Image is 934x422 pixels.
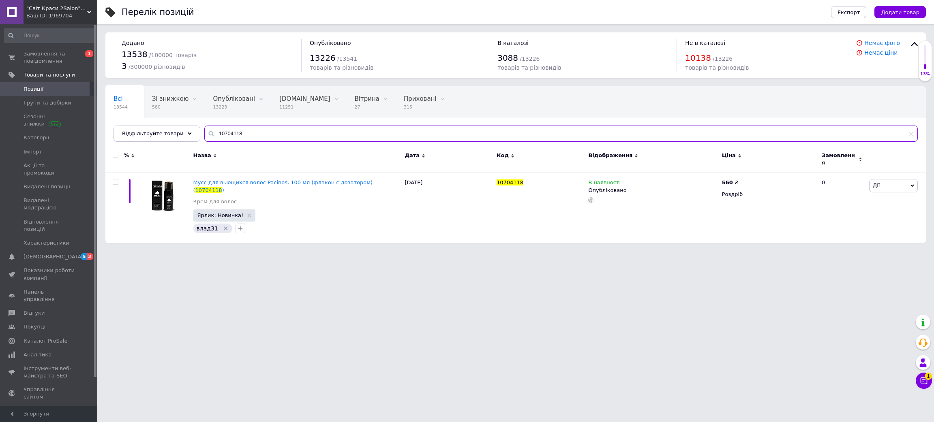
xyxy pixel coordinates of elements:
div: Перелік позицій [122,8,194,17]
span: Управління сайтом [24,386,75,401]
span: 13538 [122,49,148,59]
input: Пошук по назві позиції, артикулу і пошуковим запитам [204,126,918,142]
span: Видалені позиції [24,183,70,190]
span: 315 [404,104,437,110]
button: Експорт [831,6,867,18]
span: Замовлення та повідомлення [24,50,75,65]
span: Відфільтруйте товари [122,130,184,136]
span: Приховані [404,95,437,102]
span: товарів та різновидів [685,64,749,71]
span: Зі знижкою [152,95,189,102]
span: / 13226 [520,55,540,62]
span: Характеристики [24,239,69,247]
span: Відгуки [24,309,45,317]
span: 10138 [685,53,711,63]
span: Замовлення [822,152,857,166]
span: Імпорт [24,148,42,156]
span: влад31 [197,225,218,232]
div: Ваш ID: 1969704 [26,12,97,19]
span: Відображення [588,152,632,159]
span: Видалені модерацією [24,197,75,211]
span: / 13226 [713,55,733,62]
span: Додати товар [881,9,919,15]
span: / 13541 [337,55,357,62]
span: Відновлення позицій [24,218,75,233]
span: 5 [81,253,87,260]
span: Показники роботи компанії [24,267,75,281]
span: 13223 [213,104,255,110]
input: Пошук [4,28,96,43]
a: Немає фото [864,40,900,46]
div: Роздріб [722,191,815,198]
div: [DATE] [403,173,494,243]
span: Каталог ProSale [24,337,67,345]
span: ) [222,187,224,193]
svg: Видалити мітку [223,225,229,232]
span: "Світ Краси 2Salon" Інтернет-магазин [26,5,87,12]
span: 13226 [310,53,336,63]
b: 560 [722,179,733,185]
a: Мусс для вьющихся волос Pacinos, 100 мл (флакон с дозатором) (10704118) [193,179,373,193]
span: Акції та промокоди [24,162,75,177]
span: 3 [122,61,127,71]
span: BaBylissPro [114,126,148,133]
span: Ціна [722,152,736,159]
div: Опубліковано [588,187,718,194]
div: ₴ [722,179,739,186]
span: товарів та різновидів [310,64,373,71]
span: Категорії [24,134,49,141]
span: 11251 [279,104,330,110]
div: 0 [817,173,867,243]
span: Опубліковано [310,40,351,46]
span: Не в каталозі [685,40,725,46]
span: Аналітика [24,351,51,358]
span: [DEMOGRAPHIC_DATA] [24,253,84,260]
span: 3088 [497,53,518,63]
span: Дата [405,152,420,159]
img: Мусс для вьющихся волос Pacinos, 100 мл (флакон с дозатором) (10704118) [143,179,184,212]
span: 3 [87,253,93,260]
a: Крем для волос [193,198,237,205]
span: Код [497,152,509,159]
span: Інструменти веб-майстра та SEO [24,365,75,379]
span: Експорт [838,9,860,15]
span: Назва [193,152,211,159]
span: Опубліковані [213,95,255,102]
span: Позиції [24,85,43,93]
span: Всі [114,95,123,102]
span: / 100000 товарів [149,52,197,58]
span: Мусс для вьющихся волос Pacinos, 100 мл (флакон с дозатором) ( [193,179,373,193]
span: 580 [152,104,189,110]
span: 27 [355,104,379,110]
a: Немає ціни [864,49,898,56]
span: В наявності [588,179,621,188]
span: Товари та послуги [24,71,75,79]
span: 1 [925,371,932,378]
span: 1 [85,50,93,57]
span: В каталозі [497,40,529,46]
span: 10704118 [497,179,523,185]
span: Вітрина [355,95,379,102]
span: Ярлик: Новинка! [197,213,244,218]
span: товарів та різновидів [497,64,561,71]
span: 10704118 [195,187,222,193]
span: % [124,152,129,159]
span: Панель управління [24,288,75,303]
span: Дії [873,182,880,188]
button: Додати товар [874,6,926,18]
span: Сезонні знижки [24,113,75,128]
span: [DOMAIN_NAME] [279,95,330,102]
span: / 300000 різновидів [129,64,185,70]
span: Додано [122,40,144,46]
button: Чат з покупцем1 [916,373,932,389]
span: Групи та добірки [24,99,71,107]
span: 13544 [114,104,128,110]
span: Покупці [24,323,45,330]
div: 13% [919,71,932,77]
